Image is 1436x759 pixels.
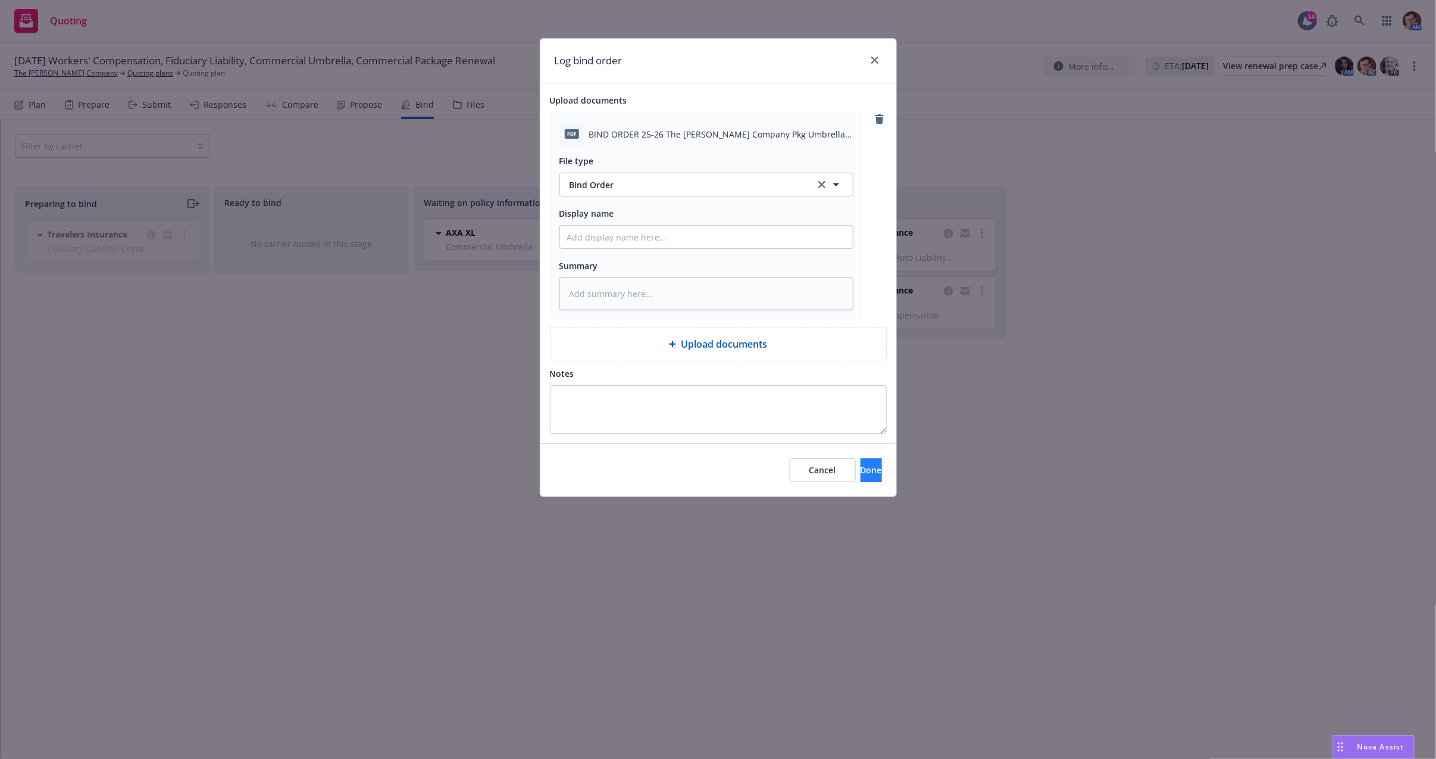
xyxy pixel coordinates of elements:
[565,129,579,138] span: pdf
[815,177,829,192] a: clear selection
[555,53,622,68] h1: Log bind order
[559,208,614,219] span: Display name
[550,327,887,361] div: Upload documents
[560,226,853,248] input: Add display name here...
[570,179,803,191] span: Bind Order
[559,260,598,271] span: Summary
[550,368,574,379] span: Notes
[559,173,853,196] button: Bind Orderclear selection
[868,53,882,67] a: close
[559,155,594,167] span: File type
[861,464,882,476] span: Done
[589,128,853,140] span: BIND ORDER 25-26 The [PERSON_NAME] Company Pkg Umbrella Fiduciary WC Proposal (2).pdf
[681,337,767,351] span: Upload documents
[872,112,887,126] a: remove
[861,458,882,482] button: Done
[809,464,836,476] span: Cancel
[550,95,627,106] span: Upload documents
[1333,736,1348,758] div: Drag to move
[1332,735,1415,759] button: Nova Assist
[790,458,856,482] button: Cancel
[1357,742,1404,752] span: Nova Assist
